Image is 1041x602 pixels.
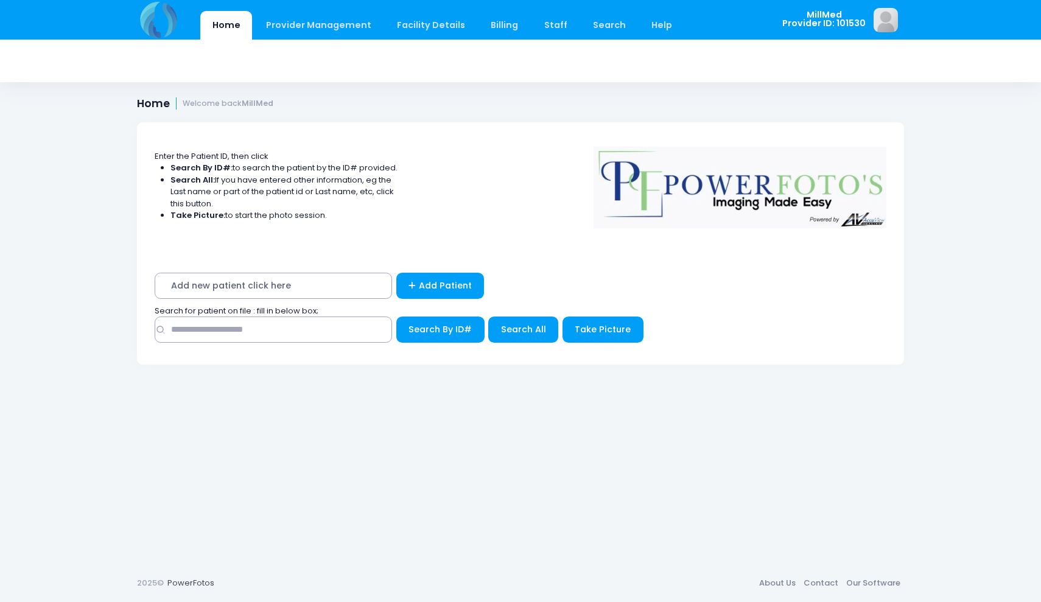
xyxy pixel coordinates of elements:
span: Search All [501,323,546,335]
button: Search All [488,317,558,343]
small: Welcome back [183,99,273,108]
a: PowerFotos [167,577,214,589]
strong: Search All: [170,174,215,186]
span: Take Picture [575,323,631,335]
a: About Us [755,572,799,594]
a: Contact [799,572,842,594]
button: Take Picture [563,317,643,343]
li: to search the patient by the ID# provided. [170,162,398,174]
li: If you have entered other information, eg the Last name or part of the patient id or Last name, e... [170,174,398,210]
span: Add new patient click here [155,273,392,299]
img: image [874,8,898,32]
strong: MillMed [242,98,273,108]
a: Our Software [842,572,904,594]
span: Search for patient on file : fill in below box; [155,305,318,317]
strong: Search By ID#: [170,162,233,173]
a: Home [200,11,252,40]
span: 2025© [137,577,164,589]
strong: Take Picture: [170,209,225,221]
img: Logo [588,138,892,228]
a: Search [581,11,637,40]
span: MillMed Provider ID: 101530 [782,10,866,28]
span: Enter the Patient ID, then click [155,150,268,162]
li: to start the photo session. [170,209,398,222]
a: Help [640,11,684,40]
a: Provider Management [254,11,383,40]
a: Staff [532,11,579,40]
span: Search By ID# [408,323,472,335]
a: Billing [479,11,530,40]
a: Facility Details [385,11,477,40]
h1: Home [137,97,273,110]
button: Search By ID# [396,317,485,343]
a: Add Patient [396,273,485,299]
